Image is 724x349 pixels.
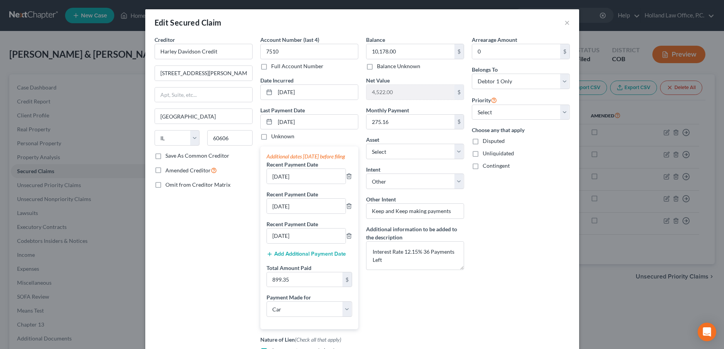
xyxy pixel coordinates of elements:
button: Add Additional Payment Date [267,251,346,257]
div: $ [454,115,464,129]
span: Amended Creditor [165,167,211,174]
span: Unliquidated [483,150,514,156]
label: Nature of Lien [260,335,341,344]
input: 0.00 [267,272,342,287]
input: -- [267,229,346,243]
div: Edit Secured Claim [155,17,222,28]
input: Apt, Suite, etc... [155,88,252,102]
label: Arrearage Amount [472,36,517,44]
input: 0.00 [366,85,454,100]
label: Other Intent [366,195,396,203]
span: Contingent [483,162,510,169]
input: MM/DD/YYYY [275,115,358,129]
span: Creditor [155,36,175,43]
label: Last Payment Date [260,106,305,114]
input: Enter address... [155,66,252,81]
label: Priority [472,95,497,105]
input: -- [267,169,346,184]
span: Disputed [483,138,505,144]
div: $ [342,272,352,287]
div: Additional dates [DATE] before filing [267,153,352,160]
label: Save As Common Creditor [165,152,229,160]
div: $ [454,44,464,59]
span: Asset [366,136,379,143]
label: Date Incurred [260,76,294,84]
input: Enter city... [155,109,252,124]
input: MM/DD/YYYY [275,85,358,100]
div: $ [560,44,569,59]
label: Balance [366,36,385,44]
input: -- [267,199,346,213]
label: Monthly Payment [366,106,409,114]
input: 0.00 [366,44,454,59]
label: Net Value [366,76,390,84]
label: Full Account Number [271,62,323,70]
div: $ [454,85,464,100]
input: 0.00 [366,115,454,129]
label: Additional information to be added to the description [366,225,464,241]
label: Intent [366,165,380,174]
label: Choose any that apply [472,126,570,134]
div: Open Intercom Messenger [698,323,716,341]
input: XXXX [260,44,358,59]
label: Account Number (last 4) [260,36,319,44]
label: Balance Unknown [377,62,420,70]
input: Search creditor by name... [155,44,253,59]
span: Omit from Creditor Matrix [165,181,230,188]
label: Recent Payment Date [267,220,318,228]
input: 0.00 [472,44,560,59]
label: Recent Payment Date [267,190,318,198]
span: Belongs To [472,66,498,73]
label: Payment Made for [267,293,311,301]
label: Unknown [271,132,294,140]
label: Total Amount Paid [267,264,311,272]
button: × [564,18,570,27]
label: Recent Payment Date [267,160,318,168]
span: (Check all that apply) [295,336,341,343]
input: Specify... [366,203,464,219]
input: Enter zip... [207,130,253,146]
